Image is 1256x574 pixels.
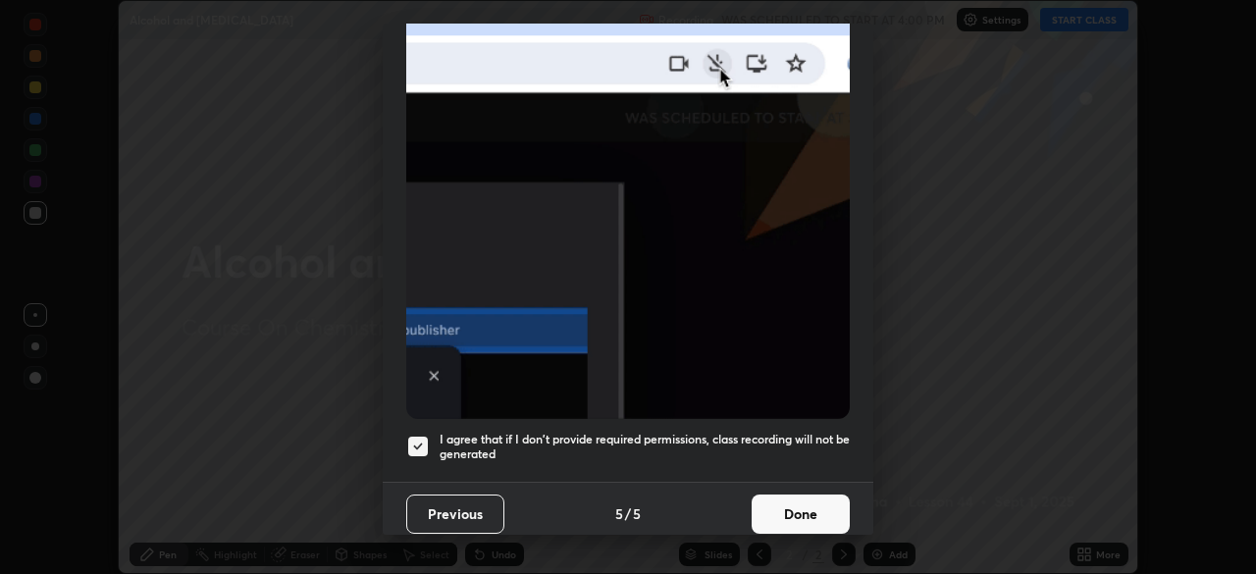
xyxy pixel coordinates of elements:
[752,495,850,534] button: Done
[615,503,623,524] h4: 5
[633,503,641,524] h4: 5
[406,495,504,534] button: Previous
[440,432,850,462] h5: I agree that if I don't provide required permissions, class recording will not be generated
[625,503,631,524] h4: /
